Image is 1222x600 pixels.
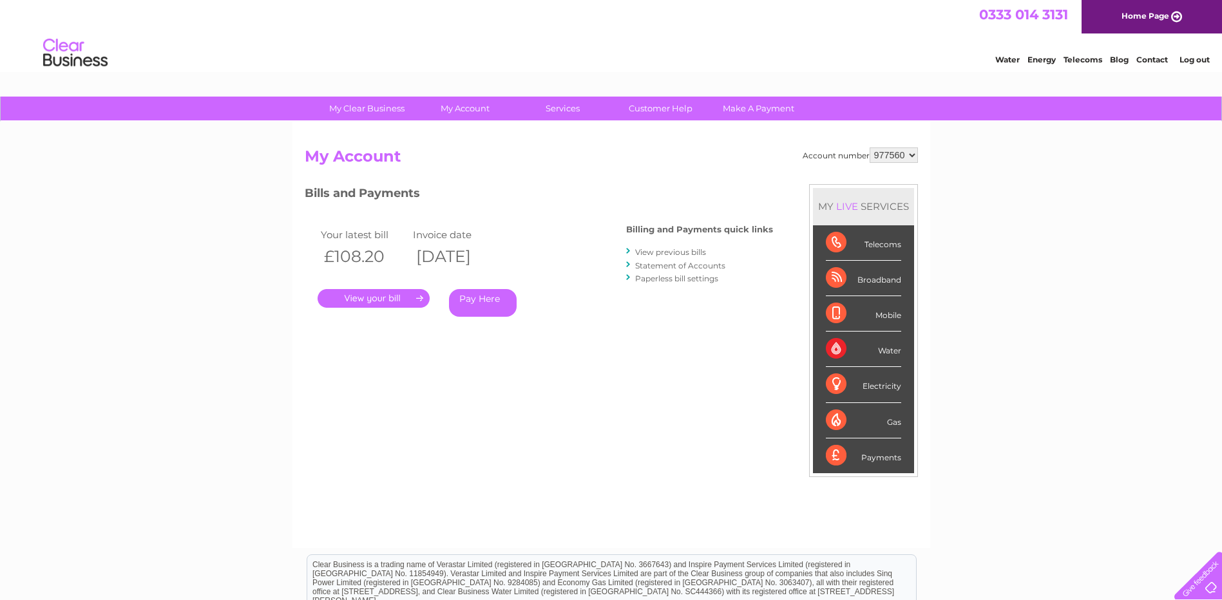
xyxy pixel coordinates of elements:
[314,97,420,120] a: My Clear Business
[813,188,914,225] div: MY SERVICES
[307,7,916,62] div: Clear Business is a trading name of Verastar Limited (registered in [GEOGRAPHIC_DATA] No. 3667643...
[635,247,706,257] a: View previous bills
[826,332,901,367] div: Water
[635,274,718,283] a: Paperless bill settings
[979,6,1068,23] a: 0333 014 3131
[305,184,773,207] h3: Bills and Payments
[803,147,918,163] div: Account number
[826,438,901,473] div: Payments
[826,261,901,296] div: Broadband
[705,97,812,120] a: Make A Payment
[834,200,861,212] div: LIVE
[510,97,616,120] a: Services
[412,97,518,120] a: My Account
[1110,55,1129,64] a: Blog
[626,225,773,234] h4: Billing and Payments quick links
[410,226,502,243] td: Invoice date
[410,243,502,270] th: [DATE]
[318,226,410,243] td: Your latest bill
[635,261,725,270] a: Statement of Accounts
[318,289,430,308] a: .
[826,296,901,332] div: Mobile
[318,243,410,270] th: £108.20
[1027,55,1056,64] a: Energy
[995,55,1020,64] a: Water
[1179,55,1210,64] a: Log out
[1064,55,1102,64] a: Telecoms
[1136,55,1168,64] a: Contact
[826,403,901,438] div: Gas
[826,225,901,261] div: Telecoms
[449,289,517,317] a: Pay Here
[43,33,108,73] img: logo.png
[826,367,901,402] div: Electricity
[305,147,918,172] h2: My Account
[607,97,714,120] a: Customer Help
